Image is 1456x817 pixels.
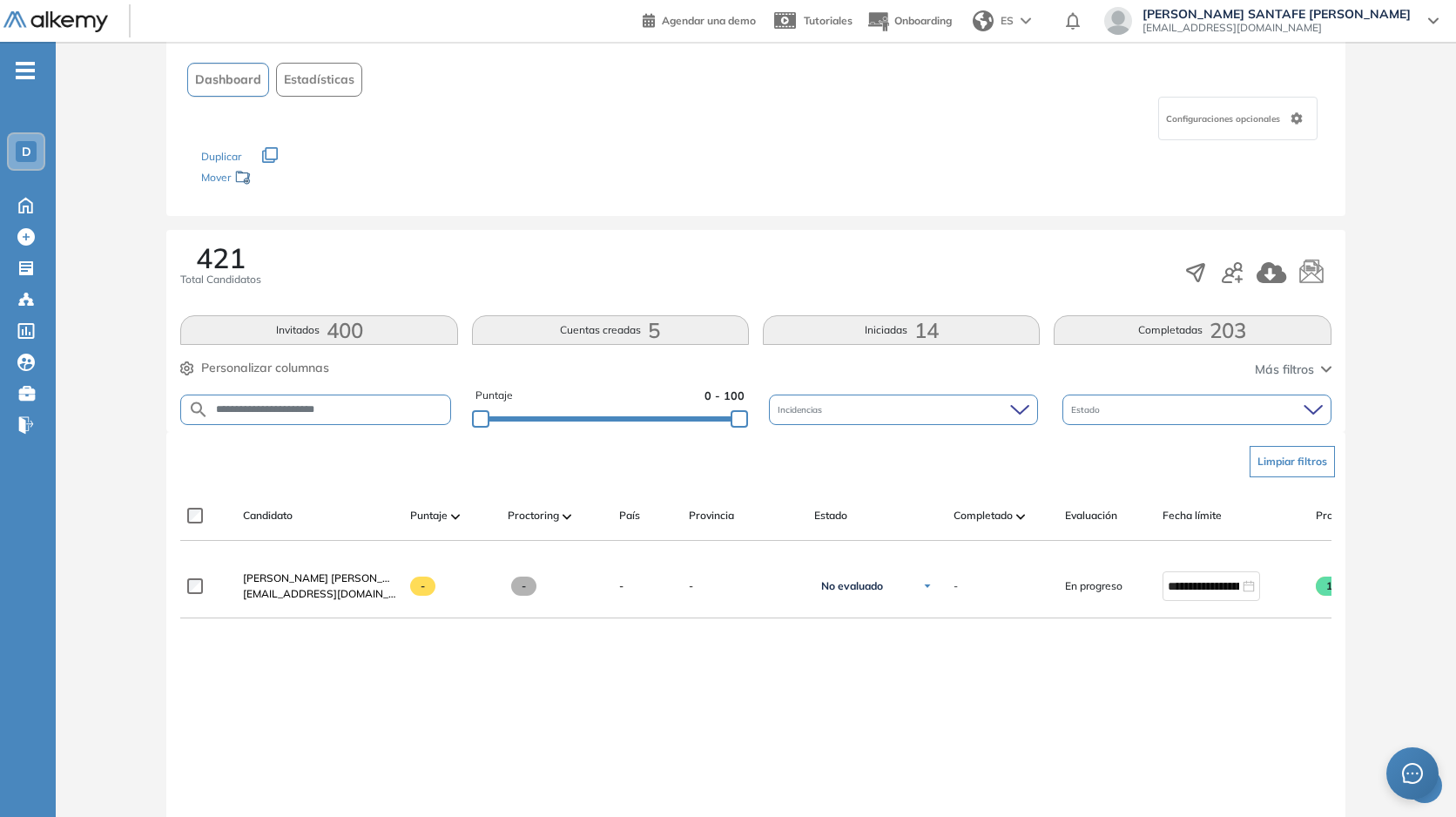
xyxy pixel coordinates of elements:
span: Configuraciones opcionales [1166,112,1284,125]
div: Estado [1062,395,1331,425]
span: ES [1001,13,1014,29]
span: message [1402,763,1423,784]
span: - [954,578,958,594]
span: Evaluación [1065,508,1117,523]
button: Invitados400 [180,315,457,345]
button: Cuentas creadas5 [472,315,749,345]
span: Personalizar columnas [201,359,329,377]
span: Estado [814,508,847,523]
span: - [689,578,800,594]
span: País [619,508,640,523]
button: Completadas203 [1054,315,1331,345]
span: 421 [196,244,246,272]
span: Provincia [689,508,734,523]
button: Iniciadas14 [763,315,1040,345]
span: D [22,145,31,159]
span: Puntaje [410,508,448,523]
span: Agendar una demo [662,14,756,27]
span: 0 - 100 [704,388,745,404]
div: Mover [201,163,375,195]
button: Onboarding [866,3,952,40]
img: [missing "en.ARROW_ALT" translation] [1016,514,1025,519]
span: Puntaje [475,388,513,404]
span: No evaluado [821,579,883,593]
span: Proctoring [508,508,559,523]
a: [PERSON_NAME] [PERSON_NAME] [PERSON_NAME][EMAIL_ADDRESS][DOMAIN_NAME] [243,571,396,586]
span: Incidencias [778,403,826,416]
div: Configuraciones opcionales [1158,97,1318,140]
span: Proceso de Venta - Cash Out - B [1316,508,1408,523]
span: [EMAIL_ADDRESS][DOMAIN_NAME] [243,586,396,602]
a: Agendar una demo [643,9,756,30]
span: Estadísticas [284,71,354,89]
i: - [16,69,35,72]
div: Incidencias [769,395,1038,425]
span: En progreso [1065,578,1122,594]
img: arrow [1021,17,1031,24]
img: [missing "en.ARROW_ALT" translation] [451,514,460,519]
span: Dashboard [195,71,261,89]
button: Limpiar filtros [1250,446,1335,477]
span: Estado [1071,403,1103,416]
button: Dashboard [187,63,269,97]
span: Tutoriales [804,14,853,27]
img: [missing "en.ARROW_ALT" translation] [563,514,571,519]
img: Logo [3,11,108,33]
span: [PERSON_NAME] SANTAFE [PERSON_NAME] [1143,7,1411,21]
button: Personalizar columnas [180,359,329,377]
span: Total Candidatos [180,272,261,287]
span: - [410,577,435,596]
img: Ícono de flecha [922,581,933,591]
img: world [973,10,994,31]
span: Onboarding [894,14,952,27]
span: - [619,578,624,594]
span: Fecha límite [1163,508,1222,523]
img: SEARCH_ALT [188,399,209,421]
span: [EMAIL_ADDRESS][DOMAIN_NAME] [1143,21,1411,35]
span: 100 [1316,577,1357,596]
button: Estadísticas [276,63,362,97]
span: - [511,577,536,596]
span: [PERSON_NAME] [PERSON_NAME] [PERSON_NAME][EMAIL_ADDRESS][DOMAIN_NAME] [243,571,684,584]
button: Más filtros [1255,361,1331,379]
span: Duplicar [201,150,241,163]
span: Candidato [243,508,293,523]
span: Más filtros [1255,361,1314,379]
span: Completado [954,508,1013,523]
